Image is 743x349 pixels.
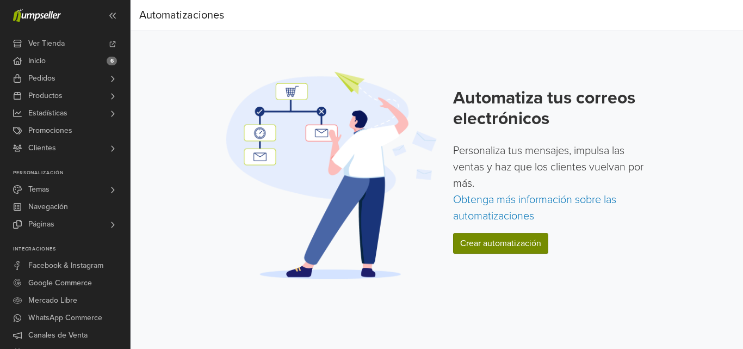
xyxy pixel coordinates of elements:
span: Páginas [28,216,54,233]
span: Estadísticas [28,105,67,122]
p: Integraciones [13,246,130,253]
h2: Automatiza tus correos electrónicos [453,88,652,130]
span: Clientes [28,139,56,157]
span: Productos [28,87,63,105]
img: Automation [222,70,440,280]
p: Personaliza tus mensajes, impulsa las ventas y haz que los clientes vuelvan por más. [453,143,652,224]
span: 6 [107,57,117,65]
span: Pedidos [28,70,55,87]
span: Canales de Venta [28,327,88,344]
span: Mercado Libre [28,292,77,309]
span: Navegación [28,198,68,216]
p: Personalización [13,170,130,176]
a: Crear automatización [453,233,548,254]
span: Promociones [28,122,72,139]
span: Facebook & Instagram [28,257,103,274]
span: Temas [28,181,49,198]
span: Google Commerce [28,274,92,292]
span: WhatsApp Commerce [28,309,102,327]
span: Inicio [28,52,46,70]
div: Automatizaciones [139,4,224,26]
a: Obtenga más información sobre las automatizaciones [453,193,616,223]
span: Ver Tienda [28,35,65,52]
